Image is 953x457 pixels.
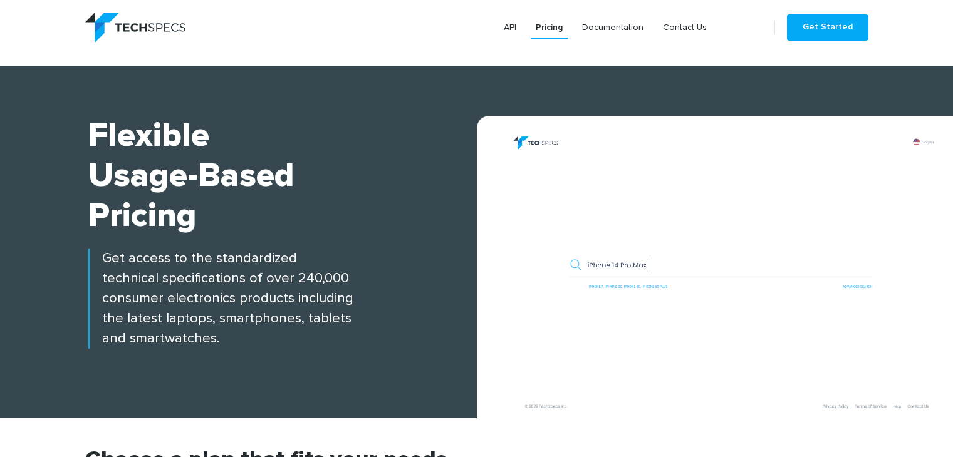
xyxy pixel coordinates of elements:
a: Get Started [787,14,868,41]
img: logo [85,13,185,43]
a: Documentation [577,16,648,39]
h1: Flexible Usage-based Pricing [88,116,477,236]
p: Get access to the standardized technical specifications of over 240,000 consumer electronics prod... [88,249,477,349]
a: Contact Us [658,16,712,39]
a: Pricing [531,16,568,39]
a: API [499,16,521,39]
